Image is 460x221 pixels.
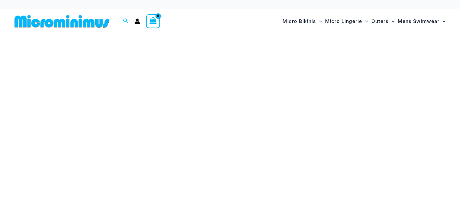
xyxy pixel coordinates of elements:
[282,14,316,29] span: Micro Bikinis
[398,14,439,29] span: Mens Swimwear
[370,12,396,31] a: OutersMenu ToggleMenu Toggle
[12,15,112,28] img: MM SHOP LOGO FLAT
[325,14,362,29] span: Micro Lingerie
[362,14,368,29] span: Menu Toggle
[135,18,140,24] a: Account icon link
[324,12,370,31] a: Micro LingerieMenu ToggleMenu Toggle
[280,11,448,31] nav: Site Navigation
[146,14,160,28] a: View Shopping Cart, empty
[316,14,322,29] span: Menu Toggle
[389,14,395,29] span: Menu Toggle
[439,14,445,29] span: Menu Toggle
[281,12,324,31] a: Micro BikinisMenu ToggleMenu Toggle
[371,14,389,29] span: Outers
[396,12,447,31] a: Mens SwimwearMenu ToggleMenu Toggle
[123,18,129,25] a: Search icon link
